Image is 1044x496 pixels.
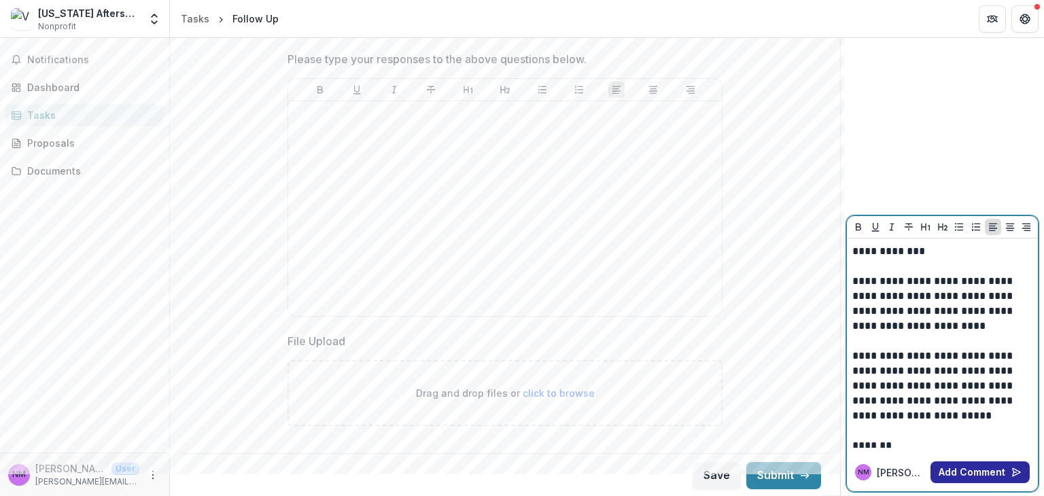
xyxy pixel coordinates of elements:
[571,82,587,98] button: Ordered List
[930,461,1030,483] button: Add Comment
[1018,219,1034,235] button: Align Right
[27,80,153,94] div: Dashboard
[1011,5,1039,33] button: Get Help
[867,219,884,235] button: Underline
[312,82,328,98] button: Bold
[386,82,402,98] button: Italicize
[460,82,476,98] button: Heading 1
[901,219,917,235] button: Strike
[858,469,869,476] div: Nicole Miller
[288,333,345,349] p: File Upload
[38,6,139,20] div: [US_STATE] Afterschool
[35,461,106,476] p: [PERSON_NAME]
[5,132,164,154] a: Proposals
[288,51,587,67] p: Please type your responses to the above questions below.
[951,219,967,235] button: Bullet List
[349,82,365,98] button: Underline
[27,164,153,178] div: Documents
[523,387,595,399] span: click to browse
[985,219,1001,235] button: Align Left
[534,82,551,98] button: Bullet List
[175,9,284,29] nav: breadcrumb
[175,9,215,29] a: Tasks
[145,5,164,33] button: Open entity switcher
[181,12,209,26] div: Tasks
[935,219,951,235] button: Heading 2
[12,470,26,479] div: Nicole Miller
[645,82,661,98] button: Align Center
[850,219,867,235] button: Bold
[145,467,161,483] button: More
[38,20,76,33] span: Nonprofit
[27,54,158,66] span: Notifications
[5,104,164,126] a: Tasks
[1002,219,1018,235] button: Align Center
[11,8,33,30] img: Vermont Afterschool
[111,463,139,475] p: User
[918,219,934,235] button: Heading 1
[979,5,1006,33] button: Partners
[416,386,595,400] p: Drag and drop files or
[35,476,139,488] p: [PERSON_NAME][EMAIL_ADDRESS][DOMAIN_NAME]
[232,12,279,26] div: Follow Up
[27,136,153,150] div: Proposals
[27,108,153,122] div: Tasks
[5,49,164,71] button: Notifications
[968,219,984,235] button: Ordered List
[608,82,625,98] button: Align Left
[693,462,741,489] button: Save
[497,82,513,98] button: Heading 2
[5,160,164,182] a: Documents
[423,82,439,98] button: Strike
[877,465,925,480] p: [PERSON_NAME]
[884,219,900,235] button: Italicize
[5,76,164,99] a: Dashboard
[746,462,821,489] button: Submit
[682,82,699,98] button: Align Right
